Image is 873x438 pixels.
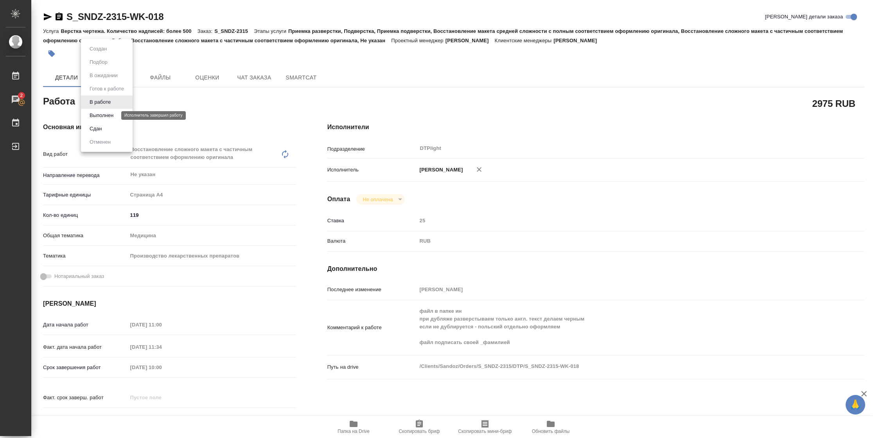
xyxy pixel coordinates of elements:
button: В работе [87,98,113,106]
button: Готов к работе [87,85,126,93]
button: Сдан [87,124,104,133]
button: Подбор [87,58,110,67]
button: Создан [87,45,109,53]
button: В ожидании [87,71,120,80]
button: Отменен [87,138,113,146]
button: Выполнен [87,111,116,120]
